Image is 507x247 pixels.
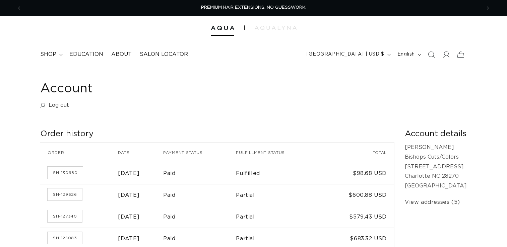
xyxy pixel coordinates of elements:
[211,26,234,30] img: Aqua Hair Extensions
[40,81,467,97] h1: Account
[118,143,163,163] th: Date
[65,47,107,62] a: Education
[140,51,188,58] span: Salon Locator
[163,163,236,184] td: Paid
[40,100,69,110] a: Log out
[163,143,236,163] th: Payment status
[118,214,140,220] time: [DATE]
[48,167,83,179] a: Order number SH-130980
[236,184,323,206] td: Partial
[163,184,236,206] td: Paid
[48,188,82,200] a: Order number SH-129626
[69,51,103,58] span: Education
[424,47,439,62] summary: Search
[163,206,236,228] td: Paid
[307,51,384,58] span: [GEOGRAPHIC_DATA] | USD $
[12,2,26,14] button: Previous announcement
[255,26,297,30] img: aqualyna.com
[236,206,323,228] td: Partial
[323,184,394,206] td: $600.88 USD
[40,143,118,163] th: Order
[118,171,140,176] time: [DATE]
[236,163,323,184] td: Fulfilled
[405,129,467,139] h2: Account details
[303,48,393,61] button: [GEOGRAPHIC_DATA] | USD $
[323,163,394,184] td: $98.68 USD
[40,51,56,58] span: shop
[323,143,394,163] th: Total
[40,129,394,139] h2: Order history
[405,143,467,191] p: [PERSON_NAME] Bishops Cuts/Colors [STREET_ADDRESS] Charlotte NC 28270 [GEOGRAPHIC_DATA]
[393,48,424,61] button: English
[405,197,460,207] a: View addresses (5)
[48,232,82,244] a: Order number SH-125083
[48,210,82,222] a: Order number SH-127340
[323,206,394,228] td: $579.43 USD
[201,5,306,10] span: PREMIUM HAIR EXTENSIONS. NO GUESSWORK.
[136,47,192,62] a: Salon Locator
[36,47,65,62] summary: shop
[118,236,140,241] time: [DATE]
[111,51,132,58] span: About
[107,47,136,62] a: About
[118,192,140,198] time: [DATE]
[397,51,415,58] span: English
[236,143,323,163] th: Fulfillment status
[481,2,495,14] button: Next announcement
